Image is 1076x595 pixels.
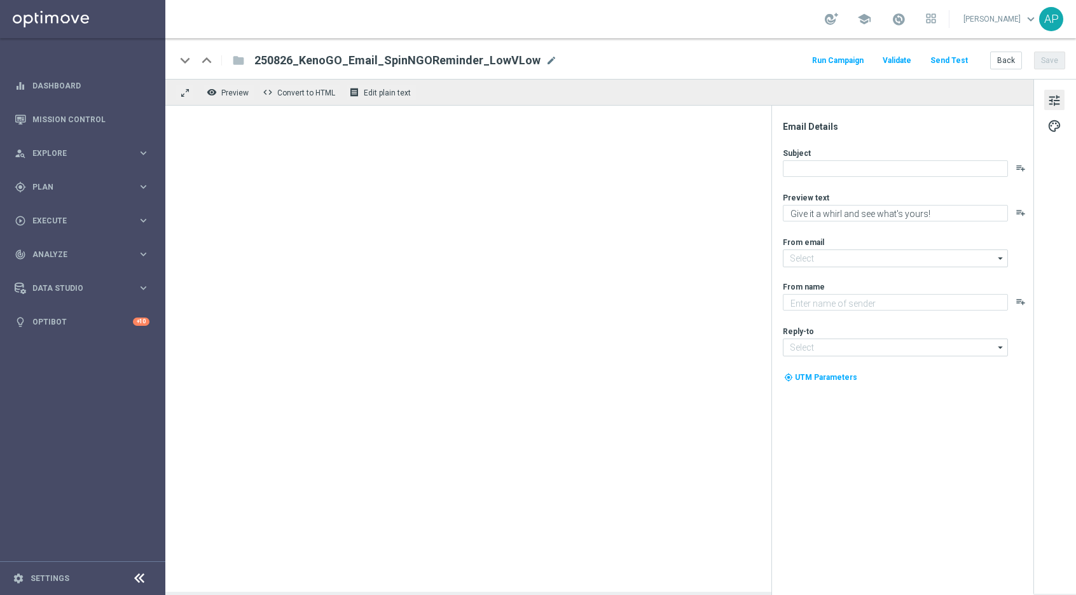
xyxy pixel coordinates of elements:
button: playlist_add [1016,163,1026,173]
a: Settings [31,575,69,582]
span: UTM Parameters [795,373,857,382]
button: play_circle_outline Execute keyboard_arrow_right [14,216,150,226]
i: arrow_drop_down [995,339,1007,356]
i: my_location [784,373,793,382]
a: Dashboard [32,69,149,102]
div: Analyze [15,249,137,260]
button: person_search Explore keyboard_arrow_right [14,148,150,158]
button: Back [990,52,1022,69]
button: palette [1044,115,1065,136]
div: Email Details [783,121,1032,132]
div: Plan [15,181,137,193]
i: keyboard_arrow_right [137,147,149,159]
i: arrow_drop_down [995,250,1007,267]
a: Optibot [32,305,133,339]
div: AP [1039,7,1063,31]
span: school [857,12,871,26]
i: gps_fixed [15,181,26,193]
span: Preview [221,88,249,97]
span: keyboard_arrow_down [1024,12,1038,26]
label: Reply-to [783,326,814,337]
span: 250826_KenoGO_Email_SpinNGOReminder_LowVLow [254,53,541,68]
a: [PERSON_NAME]keyboard_arrow_down [962,10,1039,29]
button: code Convert to HTML [259,84,341,101]
span: tune [1047,92,1061,109]
input: Select [783,249,1008,267]
button: Send Test [928,52,970,69]
i: keyboard_arrow_right [137,214,149,227]
span: Plan [32,183,137,191]
label: Preview text [783,193,829,203]
i: keyboard_arrow_right [137,181,149,193]
i: keyboard_arrow_right [137,248,149,260]
button: receipt Edit plain text [346,84,417,101]
button: playlist_add [1016,297,1026,307]
span: Analyze [32,251,137,258]
button: playlist_add [1016,207,1026,218]
i: play_circle_outline [15,215,26,227]
label: From name [783,282,825,292]
i: remove_red_eye [207,87,217,97]
button: remove_red_eye Preview [203,84,254,101]
button: Validate [881,52,913,69]
span: code [263,87,273,97]
i: person_search [15,148,26,159]
span: Explore [32,150,137,157]
button: equalizer Dashboard [14,81,150,91]
div: Explore [15,148,137,159]
input: Select [783,339,1008,356]
span: Edit plain text [364,88,411,97]
label: Subject [783,148,811,158]
a: Mission Control [32,102,149,136]
div: Optibot [15,305,149,339]
span: Convert to HTML [277,88,335,97]
button: my_location UTM Parameters [783,370,859,384]
i: equalizer [15,80,26,92]
i: keyboard_arrow_right [137,282,149,294]
button: Save [1034,52,1065,69]
button: track_changes Analyze keyboard_arrow_right [14,249,150,260]
button: lightbulb Optibot +10 [14,317,150,327]
div: Data Studio [15,283,137,294]
div: +10 [133,318,149,326]
i: lightbulb [15,316,26,328]
span: Validate [883,56,911,65]
i: receipt [349,87,359,97]
div: Execute [15,215,137,227]
button: gps_fixed Plan keyboard_arrow_right [14,182,150,192]
span: Data Studio [32,284,137,292]
span: Execute [32,217,137,225]
span: mode_edit [546,55,557,66]
button: Run Campaign [810,52,866,69]
label: From email [783,237,824,248]
div: Mission Control [15,102,149,136]
button: tune [1044,90,1065,110]
i: track_changes [15,249,26,260]
div: Dashboard [15,69,149,102]
i: settings [13,573,24,584]
button: Mission Control [14,115,150,125]
button: Data Studio keyboard_arrow_right [14,283,150,293]
span: palette [1047,118,1061,134]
